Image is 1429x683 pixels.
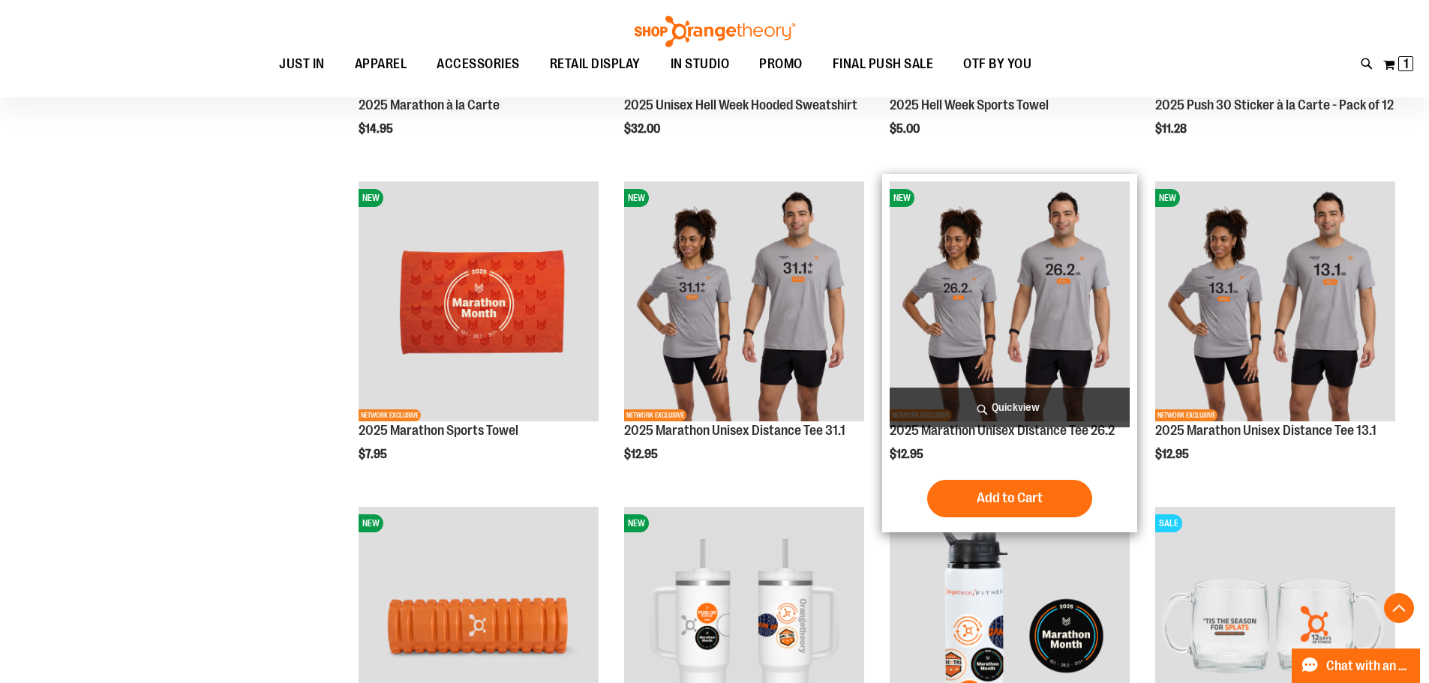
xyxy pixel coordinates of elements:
[624,181,864,421] img: 2025 Marathon Unisex Distance Tee 31.1
[624,448,660,461] span: $12.95
[624,514,649,532] span: NEW
[624,97,857,112] a: 2025 Unisex Hell Week Hooded Sweatshirt
[1155,181,1395,424] a: 2025 Marathon Unisex Distance Tee 13.1NEWNETWORK EXCLUSIVE
[1155,448,1191,461] span: $12.95
[890,448,926,461] span: $12.95
[890,388,1130,427] a: Quickview
[617,174,872,499] div: product
[1155,122,1189,136] span: $11.28
[359,409,421,421] span: NETWORK EXCLUSIVE
[1384,593,1414,623] button: Back To Top
[437,47,520,81] span: ACCESSORIES
[890,181,1130,421] img: 2025 Marathon Unisex Distance Tee 26.2
[359,122,395,136] span: $14.95
[624,409,686,421] span: NETWORK EXCLUSIVE
[624,122,662,136] span: $32.00
[833,47,934,81] span: FINAL PUSH SALE
[351,174,606,499] div: product
[1292,649,1421,683] button: Chat with an Expert
[279,47,325,81] span: JUST IN
[1326,659,1411,673] span: Chat with an Expert
[977,490,1043,506] span: Add to Cart
[890,97,1049,112] a: 2025 Hell Week Sports Towel
[963,47,1031,81] span: OTF BY YOU
[1155,423,1376,438] a: 2025 Marathon Unisex Distance Tee 13.1
[882,174,1137,532] div: product
[632,16,797,47] img: Shop Orangetheory
[1155,514,1182,532] span: SALE
[1148,174,1403,499] div: product
[359,181,599,421] img: 2025 Marathon Sports Towel
[550,47,641,81] span: RETAIL DISPLAY
[1155,97,1394,112] a: 2025 Push 30 Sticker à la Carte - Pack of 12
[890,181,1130,424] a: 2025 Marathon Unisex Distance Tee 26.2NEWNETWORK EXCLUSIVE
[890,189,914,207] span: NEW
[1155,189,1180,207] span: NEW
[359,514,383,532] span: NEW
[359,448,389,461] span: $7.95
[624,181,864,424] a: 2025 Marathon Unisex Distance Tee 31.1NEWNETWORK EXCLUSIVE
[671,47,730,81] span: IN STUDIO
[624,189,649,207] span: NEW
[359,423,518,438] a: 2025 Marathon Sports Towel
[759,47,803,81] span: PROMO
[624,423,845,438] a: 2025 Marathon Unisex Distance Tee 31.1
[890,423,1115,438] a: 2025 Marathon Unisex Distance Tee 26.2
[359,189,383,207] span: NEW
[890,122,922,136] span: $5.00
[359,97,500,112] a: 2025 Marathon à la Carte
[355,47,407,81] span: APPAREL
[927,480,1092,517] button: Add to Cart
[359,181,599,424] a: 2025 Marathon Sports TowelNEWNETWORK EXCLUSIVE
[1155,181,1395,421] img: 2025 Marathon Unisex Distance Tee 13.1
[1403,56,1409,71] span: 1
[1155,409,1217,421] span: NETWORK EXCLUSIVE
